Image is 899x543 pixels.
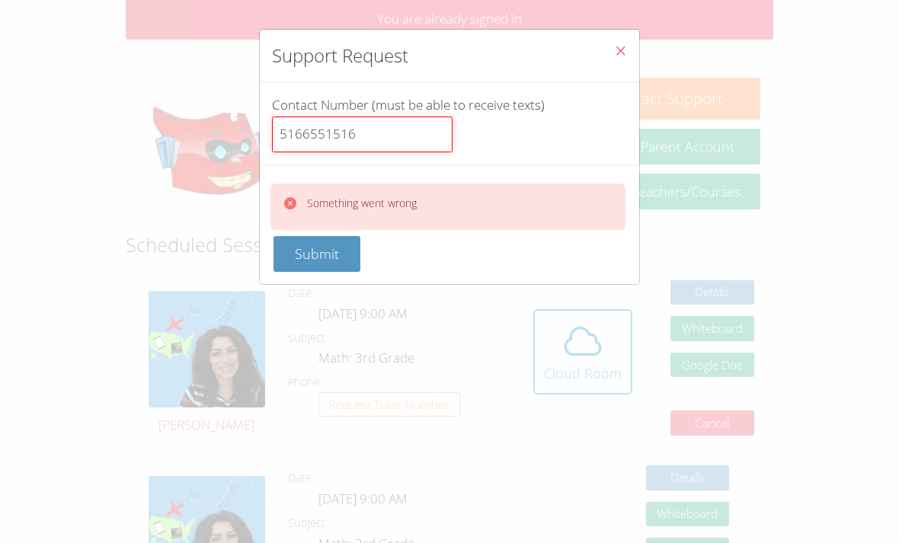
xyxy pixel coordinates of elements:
button: Close [602,30,639,76]
p: Something went wrong [307,196,417,211]
button: Submit [274,236,360,272]
input: Contact Number (must be able to receive texts) [272,117,453,153]
span: Submit [295,244,339,263]
h2: Support Request [272,42,408,69]
label: Contact Number (must be able to receive texts) [272,96,627,152]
